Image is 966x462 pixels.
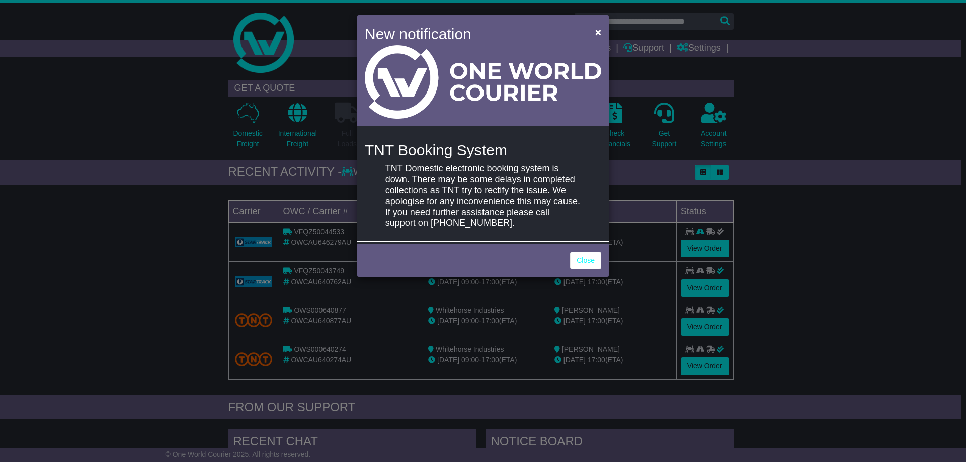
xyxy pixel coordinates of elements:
[365,45,601,119] img: Light
[590,22,606,42] button: Close
[595,26,601,38] span: ×
[365,23,581,45] h4: New notification
[385,163,581,229] p: TNT Domestic electronic booking system is down. There may be some delays in completed collections...
[570,252,601,269] a: Close
[365,142,601,158] h4: TNT Booking System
